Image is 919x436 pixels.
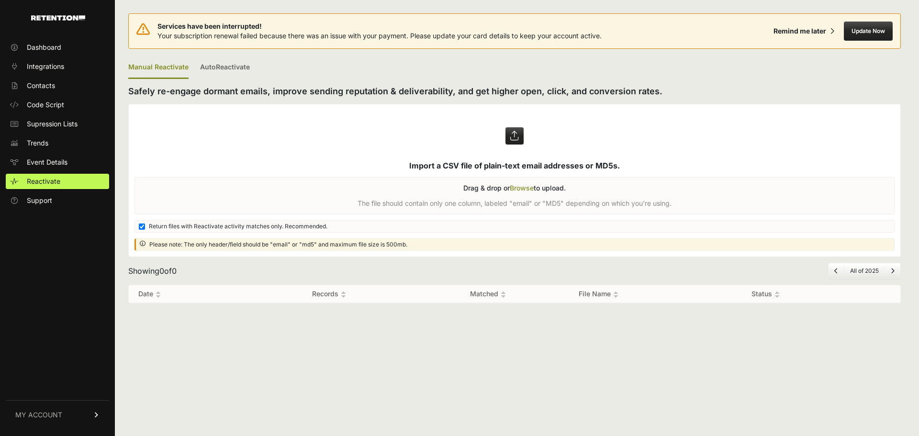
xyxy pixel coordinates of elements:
span: Event Details [27,157,67,167]
span: Supression Lists [27,119,78,129]
img: Retention.com [31,15,85,21]
div: Remind me later [773,26,826,36]
a: Code Script [6,97,109,112]
span: Services have been interrupted! [157,22,602,31]
button: Update Now [844,22,893,41]
a: Contacts [6,78,109,93]
span: Dashboard [27,43,61,52]
div: Showing of [128,265,177,277]
a: Reactivate [6,174,109,189]
a: Dashboard [6,40,109,55]
span: 0 [172,266,177,276]
span: 0 [159,266,164,276]
a: Supression Lists [6,116,109,132]
a: Integrations [6,59,109,74]
img: no_sort-eaf950dc5ab64cae54d48a5578032e96f70b2ecb7d747501f34c8f2db400fb66.gif [774,291,780,298]
span: Integrations [27,62,64,71]
a: MY ACCOUNT [6,400,109,429]
span: MY ACCOUNT [15,410,62,420]
img: no_sort-eaf950dc5ab64cae54d48a5578032e96f70b2ecb7d747501f34c8f2db400fb66.gif [341,291,346,298]
span: Trends [27,138,48,148]
a: AutoReactivate [200,56,250,79]
span: Your subscription renewal failed because there was an issue with your payment. Please update your... [157,32,602,40]
span: Contacts [27,81,55,90]
button: Remind me later [770,22,838,40]
img: no_sort-eaf950dc5ab64cae54d48a5578032e96f70b2ecb7d747501f34c8f2db400fb66.gif [501,291,506,298]
th: Matched [407,285,569,303]
a: Trends [6,135,109,151]
nav: Page navigation [828,263,901,279]
div: Manual Reactivate [128,56,189,79]
a: Previous [834,267,838,274]
th: Date [129,285,251,303]
th: Status [742,285,881,303]
img: no_sort-eaf950dc5ab64cae54d48a5578032e96f70b2ecb7d747501f34c8f2db400fb66.gif [613,291,618,298]
a: Support [6,193,109,208]
a: Next [891,267,895,274]
a: Event Details [6,155,109,170]
span: Reactivate [27,177,60,186]
img: no_sort-eaf950dc5ab64cae54d48a5578032e96f70b2ecb7d747501f34c8f2db400fb66.gif [156,291,161,298]
span: Code Script [27,100,64,110]
li: All of 2025 [844,267,885,275]
h2: Safely re-engage dormant emails, improve sending reputation & deliverability, and get higher open... [128,85,901,98]
input: Return files with Reactivate activity matches only. Recommended. [139,224,145,230]
span: Support [27,196,52,205]
th: Records [251,285,407,303]
th: File Name [569,285,742,303]
span: Return files with Reactivate activity matches only. Recommended. [149,223,327,230]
